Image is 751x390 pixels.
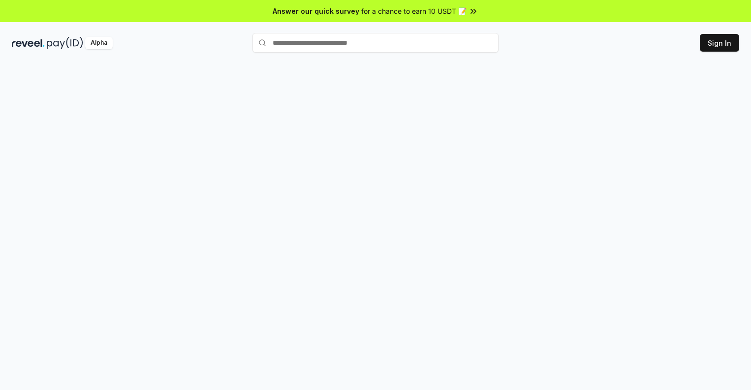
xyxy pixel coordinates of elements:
[12,37,45,49] img: reveel_dark
[700,34,739,52] button: Sign In
[273,6,359,16] span: Answer our quick survey
[85,37,113,49] div: Alpha
[361,6,467,16] span: for a chance to earn 10 USDT 📝
[47,37,83,49] img: pay_id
